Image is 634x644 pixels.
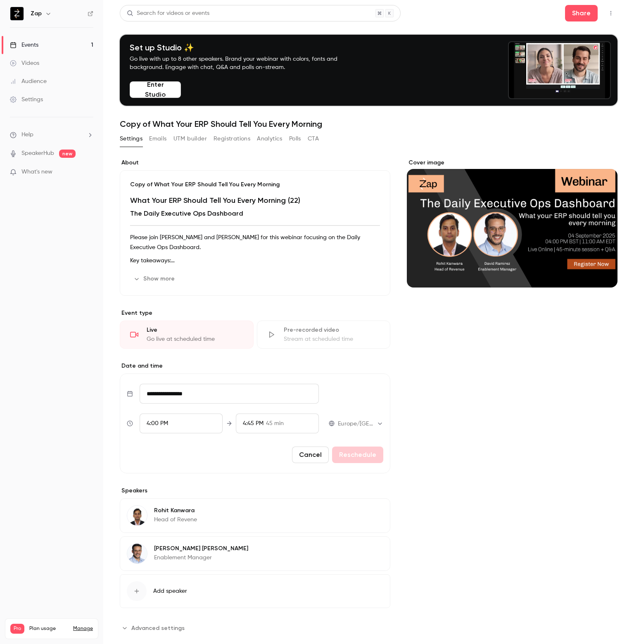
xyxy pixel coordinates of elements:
div: Search for videos or events [127,9,209,18]
p: Key takeaways: [130,256,380,266]
div: Videos [10,59,39,67]
h1: What Your ERP Should Tell You Every Morning (22) [130,195,380,205]
button: Settings [120,132,142,145]
p: Please join [PERSON_NAME] and [PERSON_NAME] for this webinar focusing on the Daily Executive Ops ... [130,233,380,252]
span: Pro [10,624,24,634]
label: Date and time [120,362,390,370]
input: Tue, Feb 17, 2026 [140,384,319,404]
div: Events [10,41,38,49]
section: Cover image [407,159,617,288]
span: What's new [21,168,52,176]
div: Settings [10,95,43,104]
span: Plan usage [29,625,68,632]
button: Add speaker [120,574,390,608]
p: Event type [120,309,390,317]
h4: Set up Studio ✨ [130,43,357,52]
div: Stream at scheduled time [284,335,380,343]
button: Emails [149,132,166,145]
div: Live [147,326,243,334]
h6: Zap [31,10,42,18]
button: UTM builder [173,132,207,145]
div: Rohit KanwaraRohit KanwaraHead of Revene [120,498,390,533]
div: Audience [10,77,47,86]
p: [PERSON_NAME] [PERSON_NAME] [154,544,248,553]
button: Analytics [257,132,283,145]
img: Zap [10,7,24,20]
div: From [140,413,223,433]
a: Manage [73,625,93,632]
button: Advanced settings [120,621,190,634]
div: Pre-recorded video [284,326,380,334]
p: Go live with up to 8 other speakers. Brand your webinar with colors, fonts and background. Engage... [130,55,357,71]
button: Polls [289,132,301,145]
img: Rohit Kanwara [127,506,147,525]
span: 4:00 PM [147,421,168,426]
div: LiveGo live at scheduled time [120,321,254,349]
h1: Copy of What Your ERP Should Tell You Every Morning [120,119,617,129]
img: David Ramirez [127,544,147,563]
h2: The Daily Executive Ops Dashboard [130,209,380,219]
label: About [120,159,390,167]
p: Enablement Manager [154,554,248,562]
a: SpeakerHub [21,149,54,158]
button: Enter Studio [130,81,181,98]
button: Show more [130,272,180,285]
span: Add speaker [153,587,187,595]
span: Help [21,131,33,139]
button: Share [565,5,598,21]
p: Copy of What Your ERP Should Tell You Every Morning [130,181,380,189]
div: To [236,413,319,433]
div: Europe/[GEOGRAPHIC_DATA] [338,420,383,428]
div: David Ramirez[PERSON_NAME] [PERSON_NAME]Enablement Manager [120,536,390,571]
span: 4:45 PM [243,421,264,426]
button: Cancel [292,447,329,463]
button: Registrations [214,132,250,145]
div: Pre-recorded videoStream at scheduled time [257,321,391,349]
button: CTA [308,132,319,145]
section: Advanced settings [120,621,390,634]
span: 45 min [266,419,284,428]
span: new [59,150,76,158]
p: Rohit Kanwara [154,506,197,515]
li: help-dropdown-opener [10,131,93,139]
label: Cover image [407,159,617,167]
div: Go live at scheduled time [147,335,243,343]
span: Advanced settings [131,624,185,632]
label: Speakers [120,487,390,495]
p: Head of Revene [154,516,197,524]
iframe: Noticeable Trigger [83,169,93,176]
